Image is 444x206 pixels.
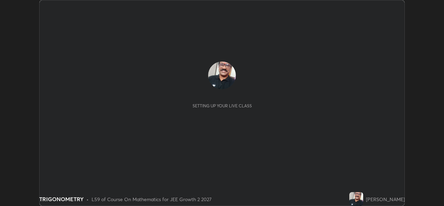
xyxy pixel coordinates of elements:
[92,196,212,203] div: L59 of Course On Mathematics for JEE Growth 2 2027
[349,192,363,206] img: 020e023223db44b3b855fec2c82464f0.jpg
[86,196,89,203] div: •
[193,103,252,108] div: Setting up your live class
[366,196,405,203] div: [PERSON_NAME]
[39,195,84,203] div: TRIGONOMETRY
[208,61,236,89] img: 020e023223db44b3b855fec2c82464f0.jpg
